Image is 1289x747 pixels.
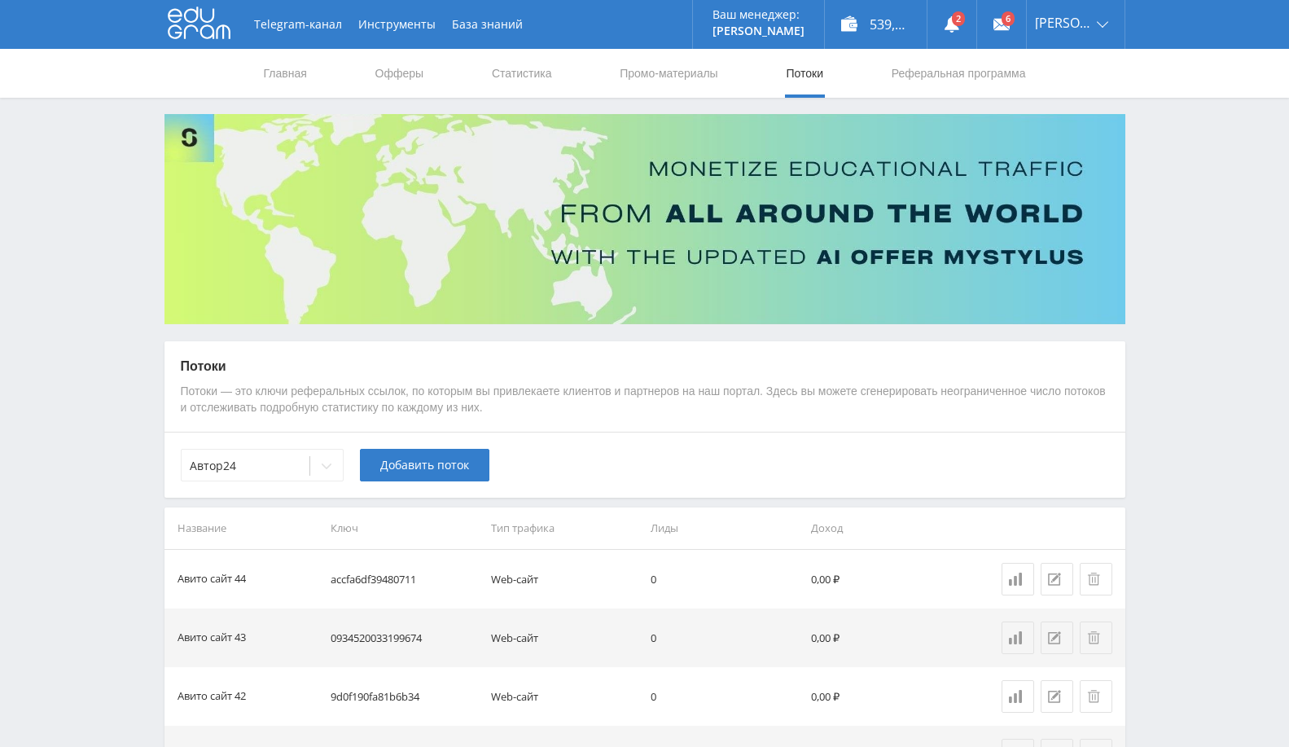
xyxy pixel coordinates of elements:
[262,49,309,98] a: Главная
[324,609,484,667] td: 0934520033199674
[1041,622,1073,654] button: Редактировать
[178,570,246,589] div: Авито сайт 44
[644,609,805,667] td: 0
[1080,622,1112,654] button: Удалить
[164,508,325,549] th: Название
[712,8,805,21] p: Ваш менеджер:
[1041,680,1073,713] button: Редактировать
[484,667,645,726] td: Web-сайт
[178,629,246,648] div: Авито сайт 43
[484,609,645,667] td: Web-сайт
[1041,563,1073,595] button: Редактировать
[644,508,805,549] th: Лиды
[890,49,1028,98] a: Реферальная программа
[181,358,1109,376] p: Потоки
[618,49,719,98] a: Промо-материалы
[1002,622,1034,654] a: Статистика
[374,49,426,98] a: Офферы
[484,508,645,549] th: Тип трафика
[805,667,965,726] td: 0,00 ₽
[644,550,805,609] td: 0
[484,550,645,609] td: Web-сайт
[178,688,246,706] div: Авито сайт 42
[324,508,484,549] th: Ключ
[490,49,554,98] a: Статистика
[805,550,965,609] td: 0,00 ₽
[181,384,1109,415] p: Потоки — это ключи реферальных ссылок, по которым вы привлекаете клиентов и партнеров на наш порт...
[805,609,965,667] td: 0,00 ₽
[1002,563,1034,595] a: Статистика
[380,459,469,472] span: Добавить поток
[712,24,805,37] p: [PERSON_NAME]
[644,667,805,726] td: 0
[1002,680,1034,713] a: Статистика
[324,550,484,609] td: accfa6df39480711
[164,114,1125,324] img: Banner
[1080,680,1112,713] button: Удалить
[1080,563,1112,595] button: Удалить
[1035,16,1092,29] span: [PERSON_NAME]
[360,449,489,481] button: Добавить поток
[805,508,965,549] th: Доход
[324,667,484,726] td: 9d0f190fa81b6b34
[784,49,825,98] a: Потоки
